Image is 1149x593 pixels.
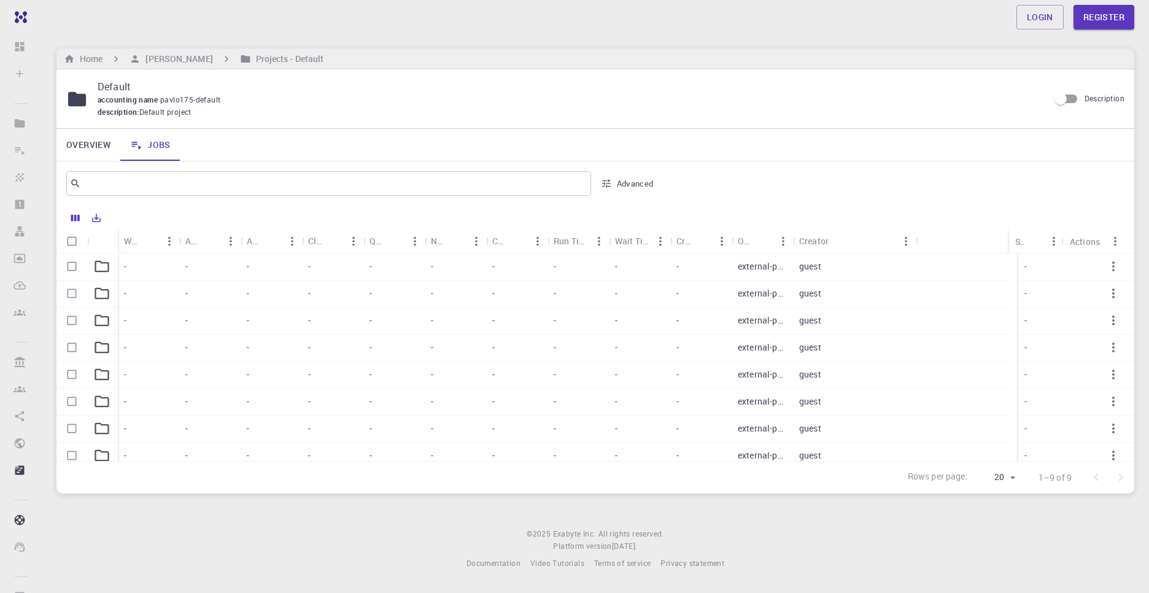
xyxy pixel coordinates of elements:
[554,260,556,273] p: -
[185,449,188,462] p: -
[738,395,787,408] p: external-public
[553,529,596,538] span: Exabyte Inc.
[75,52,103,66] h6: Home
[282,231,302,251] button: Menu
[492,229,508,253] div: Cores
[799,449,821,462] p: guest
[308,395,311,408] p: -
[1024,422,1027,435] p: -
[738,287,787,300] p: external-public
[492,341,495,354] p: -
[425,229,486,253] div: Nodes
[598,528,664,540] span: All rights reserved.
[124,229,140,253] div: Workflow Name
[1024,449,1027,462] p: -
[799,368,821,381] p: guest
[612,540,638,552] a: [DATE].
[754,231,773,251] button: Sort
[1105,231,1125,251] button: Menu
[98,79,1039,94] p: Default
[615,395,617,408] p: -
[141,52,212,66] h6: [PERSON_NAME]
[973,468,1019,486] div: 20
[1085,93,1124,103] span: Description
[1015,230,1024,254] div: Status
[124,368,126,381] p: -
[615,314,617,327] p: -
[160,95,225,104] span: pavlo175-default
[124,449,126,462] p: -
[369,395,372,408] p: -
[594,557,651,570] a: Terms of service
[124,287,126,300] p: -
[554,395,556,408] p: -
[896,231,916,251] button: Menu
[615,260,617,273] p: -
[87,230,118,254] div: Icon
[793,229,916,253] div: Creator
[799,395,821,408] p: guest
[738,449,787,462] p: external-public
[615,229,651,253] div: Wait Time
[589,231,609,251] button: Menu
[492,395,495,408] p: -
[431,449,433,462] p: -
[369,260,372,273] p: -
[676,395,679,408] p: -
[431,287,433,300] p: -
[738,260,787,273] p: external-public
[530,557,584,570] a: Video Tutorials
[431,422,433,435] p: -
[302,229,363,253] div: Cluster
[160,231,179,251] button: Menu
[247,229,263,253] div: Application Version
[447,231,466,251] button: Sort
[369,229,385,253] div: Queue
[247,260,249,273] p: -
[247,449,249,462] p: -
[179,229,241,253] div: Application
[431,314,433,327] p: -
[1064,230,1125,254] div: Actions
[799,229,829,253] div: Creator
[98,106,139,118] span: description :
[431,395,433,408] p: -
[738,341,787,354] p: external-public
[185,422,188,435] p: -
[263,231,282,251] button: Sort
[363,229,425,253] div: Queue
[670,229,732,253] div: Created
[829,231,848,251] button: Sort
[344,231,363,251] button: Menu
[615,287,617,300] p: -
[431,260,433,273] p: -
[56,129,120,161] a: Overview
[738,422,787,435] p: external-public
[676,229,692,253] div: Created
[615,341,617,354] p: -
[431,341,433,354] p: -
[308,422,311,435] p: -
[431,368,433,381] p: -
[308,368,311,381] p: -
[486,229,547,253] div: Cores
[247,314,249,327] p: -
[369,449,372,462] p: -
[492,314,495,327] p: -
[324,231,344,251] button: Sort
[554,229,589,253] div: Run Time
[241,229,302,253] div: Application Version
[247,422,249,435] p: -
[251,52,324,66] h6: Projects - Default
[1024,368,1027,381] p: -
[596,174,660,193] button: Advanced
[308,449,311,462] p: -
[738,368,787,381] p: external-public
[185,341,188,354] p: -
[369,422,372,435] p: -
[405,231,425,251] button: Menu
[466,558,520,568] span: Documentation
[676,422,679,435] p: -
[712,231,732,251] button: Menu
[124,395,126,408] p: -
